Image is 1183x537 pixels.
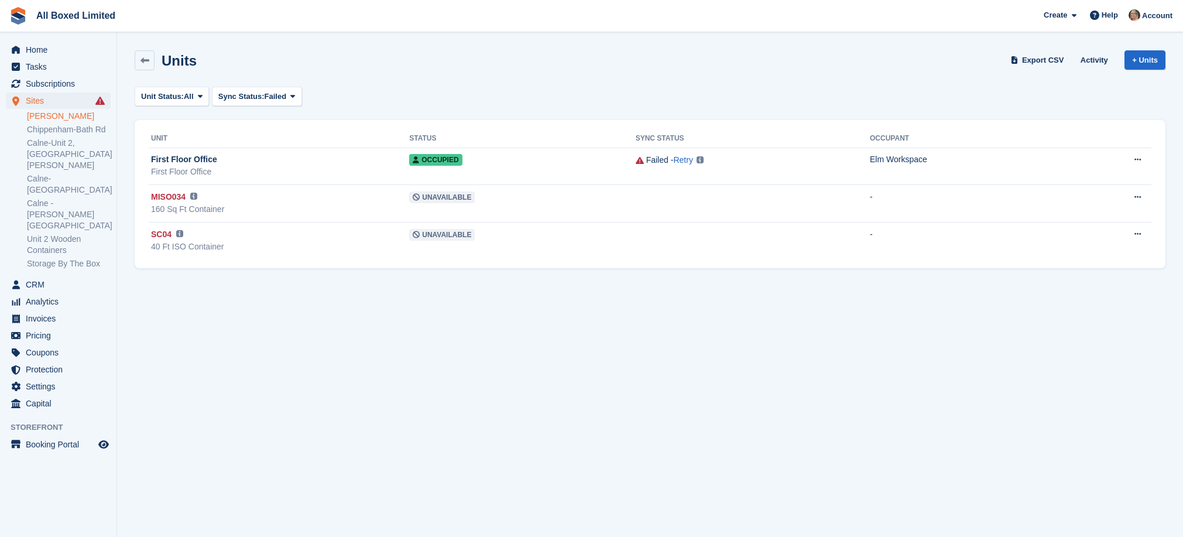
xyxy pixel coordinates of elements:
span: SC04 [151,228,172,241]
span: First Floor Office [151,153,217,166]
a: Storage By The Box [27,258,111,269]
a: menu [6,276,111,293]
a: menu [6,59,111,75]
td: - [870,222,1067,259]
span: MISO034 [151,191,186,203]
span: Pricing [26,327,96,344]
a: menu [6,93,111,109]
img: Sandie Mills [1129,9,1140,21]
a: menu [6,310,111,327]
div: 160 Sq Ft Container [151,203,409,216]
span: Failed [265,91,287,102]
a: Unit 2 Wooden Containers [27,234,111,256]
img: icon-info-grey-7440780725fd019a000dd9b08b2336e03edf1995a4989e88bcd33f0948082b44.svg [190,193,197,200]
a: Retry [673,155,692,165]
span: Booking Portal [26,436,96,453]
span: Sync Status: [218,91,265,102]
a: menu [6,327,111,344]
a: Activity [1076,50,1113,70]
div: Failed [646,154,668,166]
img: stora-icon-8386f47178a22dfd0bd8f6a31ec36ba5ce8667c1dd55bd0f319d3a0aa187defe.svg [9,7,27,25]
a: menu [6,293,111,310]
span: Help [1102,9,1118,21]
img: icon-info-grey-7440780725fd019a000dd9b08b2336e03edf1995a4989e88bcd33f0948082b44.svg [176,230,183,237]
td: - [870,185,1067,223]
span: Export CSV [1022,54,1064,66]
span: - [671,154,693,166]
a: All Boxed Limited [32,6,120,25]
button: Sync Status: Failed [212,87,302,106]
span: Protection [26,361,96,378]
span: Account [1142,10,1172,22]
span: Sites [26,93,96,109]
a: + Units [1124,50,1165,70]
div: Elm Workspace [870,153,1067,166]
span: Coupons [26,344,96,361]
a: menu [6,436,111,453]
span: Invoices [26,310,96,327]
span: Tasks [26,59,96,75]
span: Home [26,42,96,58]
a: menu [6,344,111,361]
th: Unit [149,129,409,148]
img: icon-info-grey-7440780725fd019a000dd9b08b2336e03edf1995a4989e88bcd33f0948082b44.svg [697,156,704,163]
a: [PERSON_NAME] [27,111,111,122]
a: Chippenham-Bath Rd [27,124,111,135]
span: Occupied [409,154,462,166]
th: Occupant [870,129,1067,148]
a: Calne-Unit 2, [GEOGRAPHIC_DATA][PERSON_NAME] [27,138,111,171]
span: All [184,91,194,102]
a: Preview store [97,437,111,452]
span: Capital [26,395,96,412]
a: menu [6,395,111,412]
th: Sync Status [636,129,870,148]
span: Unavailable [409,229,475,241]
a: Calne-[GEOGRAPHIC_DATA] [27,173,111,196]
span: Settings [26,378,96,395]
i: Smart entry sync failures have occurred [95,96,105,105]
a: menu [6,361,111,378]
span: CRM [26,276,96,293]
th: Status [409,129,635,148]
span: Unavailable [409,191,475,203]
button: Unit Status: All [135,87,209,106]
span: Storefront [11,422,116,433]
a: Calne -[PERSON_NAME][GEOGRAPHIC_DATA] [27,198,111,231]
span: Unit Status: [141,91,184,102]
div: First Floor Office [151,166,409,178]
span: Create [1044,9,1067,21]
span: Subscriptions [26,76,96,92]
h2: Units [162,53,197,69]
div: 40 Ft ISO Container [151,241,409,253]
a: menu [6,42,111,58]
a: Export CSV [1009,50,1069,70]
a: menu [6,378,111,395]
span: Analytics [26,293,96,310]
a: menu [6,76,111,92]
